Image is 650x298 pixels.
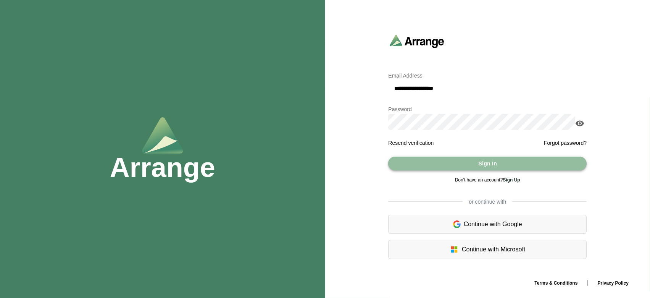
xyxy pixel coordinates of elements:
[528,280,584,286] a: Terms & Conditions
[388,240,587,259] div: Continue with Microsoft
[388,140,434,146] a: Resend verification
[544,138,587,147] a: Forgot password?
[388,71,587,80] p: Email Address
[592,280,635,286] a: Privacy Policy
[390,34,444,48] img: arrangeai-name-small-logo.4d2b8aee.svg
[575,119,584,128] i: appended action
[478,156,497,171] span: Sign In
[110,154,215,181] h1: Arrange
[388,157,587,170] button: Sign In
[388,105,587,114] p: Password
[463,198,512,206] span: or continue with
[503,177,520,183] a: Sign Up
[388,215,587,234] div: Continue with Google
[587,279,588,286] span: |
[450,245,459,254] img: microsoft-logo.7cf64d5f.svg
[453,220,461,229] img: google-logo.6d399ca0.svg
[455,177,520,183] span: Don't have an account?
